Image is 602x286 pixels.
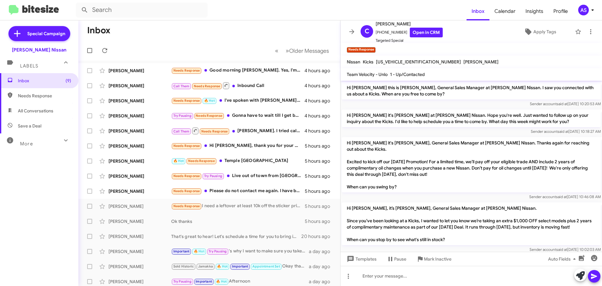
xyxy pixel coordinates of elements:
a: Special Campaign [8,26,70,41]
span: Call Them [173,129,190,133]
div: Hi [PERSON_NAME], thank you for your message. Our plan on purchasing another car has changed, del... [171,142,305,149]
span: said at [557,129,568,134]
div: 4 hours ago [304,83,335,89]
div: [PERSON_NAME] [108,143,171,149]
div: Gonna have to wait till I get back from vacation I am heading to [US_STATE] [DATE] going bow hunt... [171,112,304,119]
a: Open in CRM [410,28,443,37]
span: Try Pausing [173,279,192,283]
div: [PERSON_NAME] [108,278,171,285]
div: Please do not contact me again. I have been receiving messages from you and another of your sales... [171,187,305,195]
span: Needs Response [18,93,71,99]
div: [PERSON_NAME] [108,67,171,74]
span: Targeted Special [376,37,443,44]
div: [PERSON_NAME] [108,128,171,134]
div: a day ago [309,248,335,255]
span: [PERSON_NAME] [376,20,443,28]
span: Needs Response [173,99,200,103]
div: Ok thanks [171,218,305,224]
button: Auto Fields [543,253,583,265]
span: Older Messages [289,47,329,54]
div: [PERSON_NAME] [108,188,171,194]
div: 4 hours ago [304,113,335,119]
span: Mark Inactive [424,253,451,265]
span: Needs Response [173,174,200,178]
button: Previous [271,44,282,57]
span: « [275,47,278,55]
span: Needs Response [188,159,215,163]
span: Sender account [DATE] 10:18:27 AM [531,129,601,134]
button: AS [573,5,595,15]
div: a day ago [309,263,335,270]
span: Special Campaign [27,30,65,37]
span: C [365,26,369,36]
div: 5 hours ago [305,218,335,224]
div: [PERSON_NAME] [108,158,171,164]
span: Needs Response [201,129,228,133]
span: [PERSON_NAME] [463,59,499,65]
div: [PERSON_NAME] [108,248,171,255]
span: Try Pausing [173,114,192,118]
span: 🔥 Hot [194,249,204,253]
button: Apply Tags [508,26,572,37]
div: I need a leftover at least 10k off the sticker price when you have a bargain lmk [171,202,305,210]
span: 🔥 Hot [204,99,215,103]
span: Auto Fields [548,253,578,265]
button: Pause [382,253,411,265]
span: Sender account [DATE] 10:46:08 AM [529,194,601,199]
p: Hi [PERSON_NAME] this is [PERSON_NAME], General Sales Manager at [PERSON_NAME] Nissan. I saw you ... [342,82,601,100]
div: Afternoon [171,278,309,285]
span: [US_VEHICLE_IDENTIFICATION_NUMBER] [376,59,461,65]
span: More [20,141,33,147]
span: Try Pausing [209,249,227,253]
div: [PERSON_NAME] [108,98,171,104]
div: [PERSON_NAME] [108,233,171,240]
span: 🔥 Hot [216,279,227,283]
div: [PERSON_NAME] [108,218,171,224]
span: 🔥 Hot [217,264,228,268]
a: Insights [520,2,548,20]
span: Needs Response [173,204,200,208]
div: Live out of town from [GEOGRAPHIC_DATA]. [171,172,305,180]
button: Mark Inactive [411,253,457,265]
div: [PERSON_NAME] [108,113,171,119]
div: 4 hours ago [304,98,335,104]
div: 5 hours ago [305,143,335,149]
div: 4 hours ago [304,67,335,74]
div: 5 hours ago [305,173,335,179]
div: Okay thanks [171,263,309,270]
span: 🔥 Hot [173,159,184,163]
span: Templates [346,253,377,265]
input: Search [76,3,208,18]
span: said at [556,194,567,199]
span: Inbox [18,78,71,84]
div: That's great to hear! Let's schedule a time for you to bring in your vehicle for a cash offer. Wh... [171,233,301,240]
span: Important [196,279,212,283]
h1: Inbox [87,25,110,35]
div: 5 hours ago [305,188,335,194]
a: Inbox [467,2,489,20]
span: Sender account [DATE] 10:02:03 AM [530,247,601,252]
nav: Page navigation example [272,44,333,57]
p: Hi [PERSON_NAME], it’s [PERSON_NAME], General Sales Manager at [PERSON_NAME] Nissan. Since you’ve... [342,202,601,245]
span: Needs Response [196,114,222,118]
button: Templates [341,253,382,265]
a: Profile [548,2,573,20]
a: Calendar [489,2,520,20]
span: (9) [66,78,71,84]
span: Important [232,264,248,268]
span: Needs Response [173,189,200,193]
div: 5 hours ago [305,203,335,209]
span: All Conversations [18,108,53,114]
span: Sender account [DATE] 10:20:53 AM [530,101,601,106]
span: Apply Tags [533,26,556,37]
div: 5 hours ago [305,158,335,164]
span: Jamakka [198,264,213,268]
span: Labels [20,63,38,69]
div: Good morning [PERSON_NAME]. Yes, I'm trying to decide between your red 300 or a black one that I ... [171,67,304,74]
div: [PERSON_NAME] [108,263,171,270]
small: Needs Response [347,47,376,53]
div: I've spoken with [PERSON_NAME]. Probably going to be [DATE] before we can make it in as we have t... [171,97,304,104]
span: » [286,47,289,55]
